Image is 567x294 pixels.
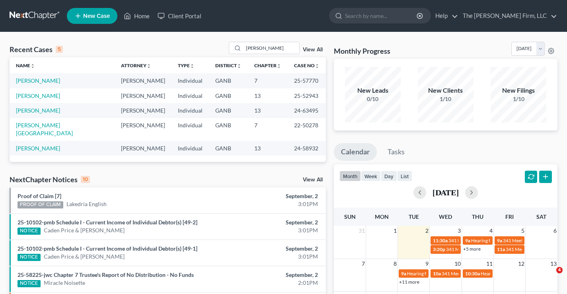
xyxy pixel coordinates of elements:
div: 3:01PM [223,226,318,234]
span: 31 [358,226,366,236]
span: 3 [457,226,462,236]
a: Home [120,9,154,23]
td: 24-63495 [288,103,326,118]
span: 11:30a [433,238,448,243]
div: September, 2 [223,271,318,279]
div: PROOF OF CLAIM [18,201,63,208]
td: GANB [209,73,248,88]
a: Help [431,9,458,23]
td: 13 [248,88,288,103]
a: +5 more [463,246,481,252]
i: unfold_more [190,64,195,68]
a: Attorneyunfold_more [121,62,151,68]
a: 25-10102-pmb Schedule I - Current Income of Individual Debtor(s) [49-2] [18,219,197,226]
span: 1 [393,226,397,236]
span: 13 [549,259,557,269]
td: 7 [248,118,288,141]
a: Lakedria English [66,200,107,208]
a: Chapterunfold_more [254,62,281,68]
a: +11 more [399,279,419,285]
button: week [361,171,381,181]
a: Client Portal [154,9,205,23]
a: [PERSON_NAME] [16,145,60,152]
td: GANB [209,141,248,156]
a: [PERSON_NAME] [16,107,60,114]
span: Hearing for [PERSON_NAME] [407,271,469,276]
span: 4 [489,226,493,236]
span: 9a [465,238,470,243]
td: GANB [209,88,248,103]
td: [PERSON_NAME] [115,73,171,88]
td: 24-58932 [288,141,326,156]
span: 341 Meeting for [PERSON_NAME] [442,271,513,276]
input: Search by name... [345,8,418,23]
i: unfold_more [277,64,281,68]
td: 7 [248,73,288,88]
td: 25-52943 [288,88,326,103]
span: 8 [393,259,397,269]
td: GANB [209,103,248,118]
span: Sun [344,213,356,220]
h3: Monthly Progress [334,46,390,56]
td: 25-57770 [288,73,326,88]
span: 9a [401,271,406,276]
iframe: Intercom live chat [540,267,559,286]
a: [PERSON_NAME] [16,77,60,84]
a: Tasks [380,143,412,161]
td: [PERSON_NAME] [115,118,171,141]
i: unfold_more [237,64,242,68]
span: 10 [454,259,462,269]
span: 11 [485,259,493,269]
button: list [397,171,412,181]
span: 7 [361,259,366,269]
td: 13 [248,103,288,118]
span: Hearing for [481,271,505,276]
td: 22-50278 [288,118,326,141]
span: Wed [439,213,452,220]
div: NextChapter Notices [10,175,90,184]
td: Individual [171,103,209,118]
div: New Clients [418,86,473,95]
div: New Filings [491,86,546,95]
td: [PERSON_NAME] [115,103,171,118]
a: View All [303,177,323,183]
span: 6 [553,226,557,236]
span: 3:20p [433,246,445,252]
div: Recent Cases [10,45,63,54]
div: 1/10 [418,95,473,103]
a: The [PERSON_NAME] Firm, LLC [459,9,557,23]
a: [PERSON_NAME] [16,92,60,99]
span: 2 [425,226,429,236]
span: Hearing for [PERSON_NAME] [471,238,533,243]
td: [PERSON_NAME] [115,88,171,103]
div: September, 2 [223,245,318,253]
span: 341 Meeting for [PERSON_NAME] [448,238,520,243]
span: 5 [520,226,525,236]
a: Proof of Claim [7] [18,193,61,199]
div: 3:01PM [223,200,318,208]
div: New Leads [345,86,401,95]
a: Case Nounfold_more [294,62,320,68]
span: 12 [517,259,525,269]
div: NOTICE [18,280,41,287]
td: Individual [171,73,209,88]
div: NOTICE [18,228,41,235]
td: [PERSON_NAME] [115,141,171,156]
a: Districtunfold_more [215,62,242,68]
button: day [381,171,397,181]
i: unfold_more [315,64,320,68]
span: New Case [83,13,110,19]
a: [PERSON_NAME][GEOGRAPHIC_DATA] [16,122,73,136]
div: September, 2 [223,192,318,200]
div: NOTICE [18,254,41,261]
span: Tue [409,213,419,220]
a: Caden Price & [PERSON_NAME] [44,226,125,234]
span: 341 Meeting for [PERSON_NAME] [446,246,518,252]
td: Individual [171,88,209,103]
div: 2:01PM [223,279,318,287]
i: unfold_more [30,64,35,68]
span: 10a [433,271,441,276]
i: unfold_more [146,64,151,68]
a: 25-10102-pmb Schedule I - Current Income of Individual Debtor(s) [49-1] [18,245,197,252]
span: 9 [425,259,429,269]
